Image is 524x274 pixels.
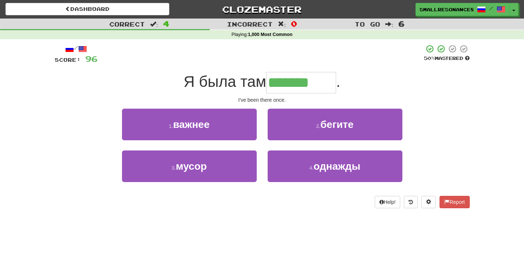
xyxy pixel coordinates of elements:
[291,19,297,28] span: 0
[173,119,209,130] span: важнее
[375,196,401,208] button: Help!
[163,19,169,28] span: 4
[227,20,273,28] span: Incorrect
[424,55,470,62] div: Mastered
[109,20,145,28] span: Correct
[385,21,393,27] span: :
[55,57,81,63] span: Score:
[5,3,169,15] a: Dashboard
[150,21,158,27] span: :
[268,150,402,182] button: 4.однажды
[184,73,266,90] span: Я была там
[176,161,207,172] span: мусор
[355,20,380,28] span: To go
[278,21,286,27] span: :
[440,196,469,208] button: Report
[169,123,173,129] small: 1 .
[268,109,402,140] button: 2.бегите
[55,44,98,53] div: /
[316,123,320,129] small: 2 .
[85,54,98,63] span: 96
[55,96,470,104] div: I've been there once.
[419,6,473,13] span: SmallResonance8110
[415,3,509,16] a: SmallResonance8110 /
[336,73,340,90] span: .
[320,119,354,130] span: бегите
[398,19,405,28] span: 6
[180,3,344,16] a: Clozemaster
[248,32,292,37] strong: 1,000 Most Common
[314,161,361,172] span: однажды
[122,109,257,140] button: 1.важнее
[404,196,418,208] button: Round history (alt+y)
[309,165,314,171] small: 4 .
[172,165,176,171] small: 3 .
[424,55,435,61] span: 50 %
[489,6,493,11] span: /
[122,150,257,182] button: 3.мусор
